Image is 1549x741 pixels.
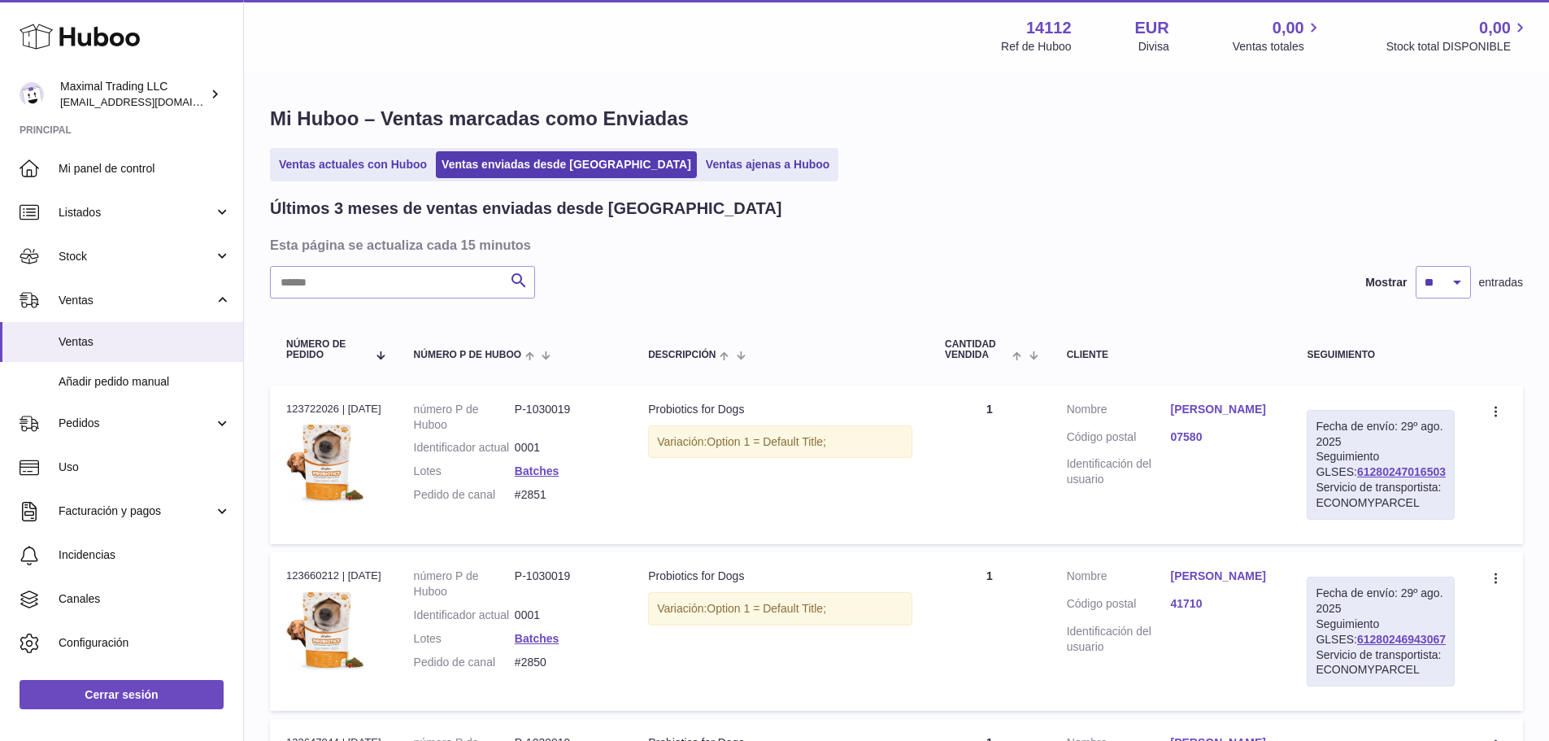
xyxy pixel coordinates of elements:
div: Maximal Trading LLC [60,79,207,110]
dd: P-1030019 [515,569,616,599]
a: Cerrar sesión [20,680,224,709]
span: Stock [59,249,214,264]
span: Mi panel de control [59,161,231,177]
dd: #2850 [515,655,616,670]
dd: P-1030019 [515,402,616,433]
div: Cliente [1067,350,1275,360]
span: Facturación y pagos [59,503,214,519]
dt: número P de Huboo [414,402,515,433]
span: 0,00 [1479,17,1511,39]
a: Batches [515,632,559,645]
span: Listados [59,205,214,220]
span: Uso [59,460,231,475]
div: Ref de Huboo [1001,39,1071,54]
span: Número de pedido [286,339,367,360]
div: 123722026 | [DATE] [286,402,381,416]
a: 0,00 Ventas totales [1233,17,1323,54]
div: Probiotics for Dogs [648,402,912,417]
div: Variación: [648,425,912,459]
dd: 0001 [515,440,616,455]
strong: EUR [1135,17,1169,39]
a: 07580 [1171,429,1275,445]
h1: Mi Huboo – Ventas marcadas como Enviadas [270,106,1523,132]
div: Divisa [1138,39,1169,54]
dt: Identificación del usuario [1067,624,1171,655]
td: 1 [929,386,1051,544]
td: 1 [929,552,1051,711]
span: Option 1 = Default Title; [707,602,826,615]
a: [PERSON_NAME] [1171,569,1275,584]
img: internalAdmin-14112@internal.huboo.com [20,82,44,107]
div: Servicio de transportista: ECONOMYPARCEL [1316,647,1446,678]
div: Probiotics for Dogs [648,569,912,584]
dt: Lotes [414,631,515,647]
span: Ventas [59,334,231,350]
a: 61280246943067 [1357,633,1446,646]
dt: Nombre [1067,569,1171,588]
dt: Código postal [1067,429,1171,449]
div: Seguimiento GLSES: [1307,410,1455,520]
dt: Nombre [1067,402,1171,421]
div: Fecha de envío: 29º ago. 2025 [1316,586,1446,617]
a: Ventas ajenas a Huboo [700,151,836,178]
span: número P de Huboo [414,350,521,360]
span: Option 1 = Default Title; [707,435,826,448]
a: 0,00 Stock total DISPONIBLE [1386,17,1529,54]
a: 41710 [1171,596,1275,612]
span: Ventas totales [1233,39,1323,54]
a: Ventas actuales con Huboo [273,151,433,178]
a: 61280247016503 [1357,465,1446,478]
dt: Código postal [1067,596,1171,616]
dd: 0001 [515,608,616,623]
div: Seguimiento GLSES: [1307,577,1455,687]
div: Servicio de transportista: ECONOMYPARCEL [1316,480,1446,511]
dt: Pedido de canal [414,487,515,503]
span: 0,00 [1273,17,1304,39]
span: Cantidad vendida [945,339,1008,360]
span: Incidencias [59,547,231,563]
span: Canales [59,591,231,607]
dt: Identificación del usuario [1067,456,1171,487]
span: Ventas [59,293,214,308]
dt: Lotes [414,464,515,479]
h3: Esta página se actualiza cada 15 minutos [270,236,1519,254]
strong: 14112 [1026,17,1072,39]
span: Pedidos [59,416,214,431]
span: Stock total DISPONIBLE [1386,39,1529,54]
div: Variación: [648,592,912,625]
label: Mostrar [1365,275,1407,290]
h2: Últimos 3 meses de ventas enviadas desde [GEOGRAPHIC_DATA] [270,198,781,220]
dt: número P de Huboo [414,569,515,599]
img: ProbioticsInfographicsDesign-01.jpg [286,421,368,503]
span: Añadir pedido manual [59,374,231,390]
span: [EMAIL_ADDRESS][DOMAIN_NAME] [60,95,239,108]
span: Descripción [648,350,716,360]
dt: Identificador actual [414,440,515,455]
span: Configuración [59,635,231,651]
div: 123660212 | [DATE] [286,569,381,583]
div: Seguimiento [1307,350,1455,360]
img: ProbioticsInfographicsDesign-01.jpg [286,589,368,670]
a: Batches [515,464,559,477]
span: entradas [1479,275,1523,290]
dd: #2851 [515,487,616,503]
a: Ventas enviadas desde [GEOGRAPHIC_DATA] [436,151,697,178]
dt: Identificador actual [414,608,515,623]
div: Fecha de envío: 29º ago. 2025 [1316,419,1446,450]
a: [PERSON_NAME] [1171,402,1275,417]
dt: Pedido de canal [414,655,515,670]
